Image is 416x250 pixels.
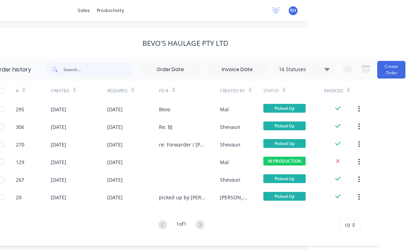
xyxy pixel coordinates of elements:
div: [DATE] [51,106,66,113]
span: Picked Up [263,192,306,201]
div: 129 [16,158,24,166]
div: Shevaun [220,176,240,183]
div: 16 Statuses [275,65,334,73]
div: Bevo's Haulage Pty Ltd [142,39,228,48]
div: [DATE] [107,106,123,113]
div: # [16,88,19,94]
div: Mal [220,106,229,113]
div: [DATE] [107,194,123,201]
div: 295 [16,106,24,113]
div: re: Forwarder / [PERSON_NAME] [159,141,206,148]
div: 306 [16,123,24,131]
div: Invoiced [324,88,343,94]
span: RH [290,7,296,14]
div: [DATE] [51,176,66,183]
div: PO # [159,88,169,94]
div: Status [263,88,279,94]
div: [DATE] [107,158,123,166]
div: [DATE] [51,141,66,148]
div: [DATE] [107,176,123,183]
div: [DATE] [51,194,66,201]
div: Required [107,88,128,94]
div: [DATE] [51,123,66,131]
div: Required [107,81,159,100]
div: Mal [220,158,229,166]
input: Order Date [141,64,200,75]
div: 267 [16,176,24,183]
div: productivity [93,5,128,16]
div: PO # [159,81,220,100]
div: # [16,81,50,100]
div: 270 [16,141,24,148]
button: Create Order [377,61,405,79]
div: Shevaun [220,141,240,148]
div: Shevaun [220,123,240,131]
div: picked up by [PERSON_NAME] [159,194,206,201]
div: Status [263,81,324,100]
div: Created By [220,88,245,94]
div: 20 [16,194,22,201]
div: Created [51,81,107,100]
div: [PERSON_NAME] [220,194,249,201]
div: Invoiced [324,81,359,100]
div: [DATE] [107,123,123,131]
span: 10 [344,221,350,229]
span: Picked Up [263,139,306,148]
span: Picked Up [263,121,306,130]
div: Re: BJ [159,123,172,131]
div: 1 of 1 [176,220,186,230]
span: IN PRODUCTION [263,157,306,165]
div: [DATE] [51,158,66,166]
div: Created [51,88,69,94]
span: Picked Up [263,104,306,113]
div: Bevo [159,106,170,113]
span: Picked Up [263,174,306,183]
div: sales [74,5,93,16]
input: Search... [63,63,133,77]
input: Invoice Date [208,64,267,75]
div: Created By [220,81,263,100]
div: [DATE] [107,141,123,148]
